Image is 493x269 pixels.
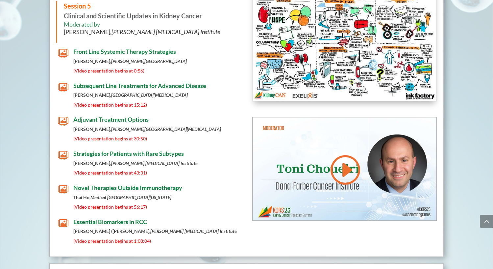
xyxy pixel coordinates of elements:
em: [GEOGRAPHIC_DATA][MEDICAL_DATA] [111,92,188,98]
span:  [58,82,69,93]
span: (Video presentation begins at 56:17) [74,204,147,210]
span:  [58,116,69,127]
span: Session 5 [64,2,91,10]
strong: [PERSON_NAME], [74,92,188,98]
em: [PERSON_NAME] [MEDICAL_DATA] Institute [111,28,220,35]
span: Novel Therapies Outside Immunotherapy [74,184,183,191]
span: (Video presentation begins at 43:31) [74,170,147,176]
strong: Thai Ho, [74,195,172,200]
strong: Clinical and Scientific Updates in Kidney Cancer [64,2,202,20]
span:  [58,184,69,195]
em: Medical [GEOGRAPHIC_DATA][US_STATE] [91,195,172,200]
em: [PERSON_NAME] [MEDICAL_DATA] Institute [151,228,237,234]
strong: [PERSON_NAME], [74,160,198,166]
em: [PERSON_NAME] [MEDICAL_DATA] Institute [111,160,198,166]
strong: [PERSON_NAME] ([PERSON_NAME], [74,228,237,234]
span:  [58,218,69,229]
strong: [PERSON_NAME], [74,58,187,64]
span: Front Line Systemic Therapy Strategies [74,48,176,55]
span: Subsequent Line Treatments for Advanced Disease [74,82,207,89]
strong: [PERSON_NAME], [74,126,221,132]
span:  [58,150,69,161]
h6: Moderated by [64,21,234,39]
span: [PERSON_NAME], [64,28,220,35]
span: (Video presentation begins at 15:12) [74,102,147,108]
span:  [58,48,69,59]
span: Essential Biomarkers in RCC [74,218,147,225]
span: Adjuvant Treatment Options [74,116,149,123]
span: Strategies for Patients with Rare Subtypes [74,150,184,157]
em: [PERSON_NAME][GEOGRAPHIC_DATA] [111,58,187,64]
span: (Video presentation begins at 1:08:04) [74,238,151,244]
span: (Video presentation begins at 30:50) [74,136,147,141]
em: [PERSON_NAME][GEOGRAPHIC_DATA][MEDICAL_DATA] [111,126,221,132]
span: (Video presentation begins at 0:56) [74,68,145,73]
